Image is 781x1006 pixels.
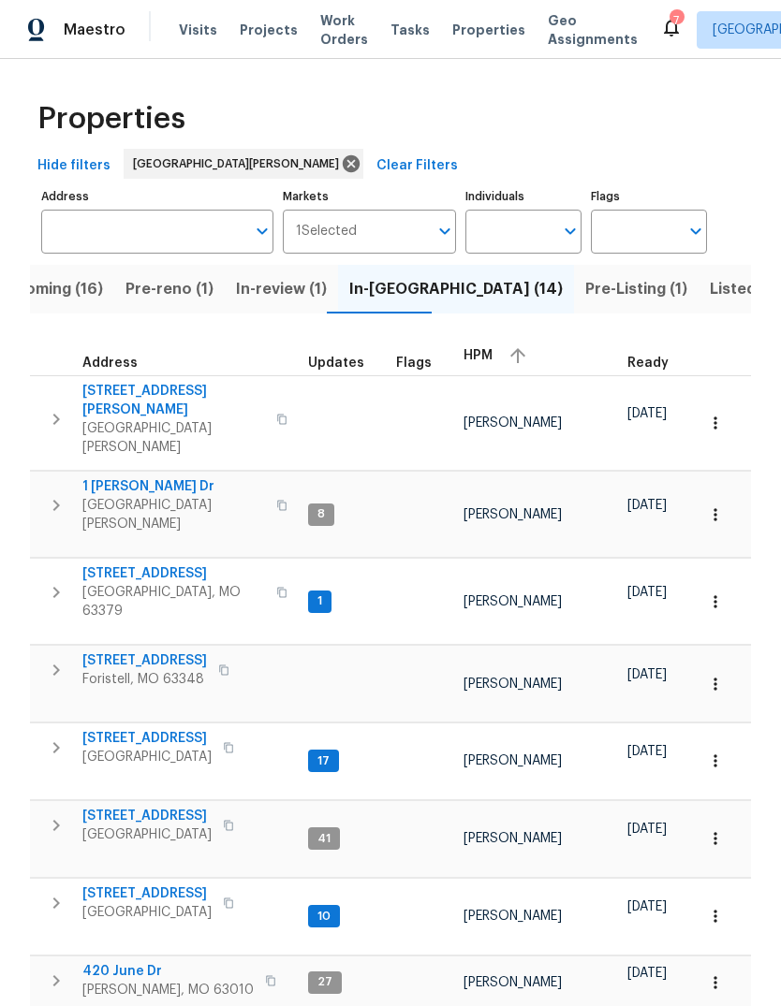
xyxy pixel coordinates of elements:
span: [STREET_ADDRESS] [82,564,265,583]
span: [GEOGRAPHIC_DATA], MO 63379 [82,583,265,620]
span: [DATE] [627,407,667,420]
span: 27 [310,974,340,990]
span: [STREET_ADDRESS] [82,729,212,748]
span: [DATE] [627,745,667,758]
button: Open [432,218,458,244]
span: [STREET_ADDRESS] [82,884,212,903]
span: Projects [240,21,298,39]
span: Address [82,357,138,370]
span: Work Orders [320,11,368,49]
span: [GEOGRAPHIC_DATA][PERSON_NAME] [82,496,265,533]
span: [PERSON_NAME], MO 63010 [82,981,254,999]
span: [DATE] [627,823,667,836]
span: [GEOGRAPHIC_DATA] [82,748,212,766]
span: In-review (1) [236,276,327,302]
label: Markets [283,191,457,202]
span: Foristell, MO 63348 [82,670,207,689]
div: Earliest renovation start date (first business day after COE or Checkout) [627,357,685,370]
span: [PERSON_NAME] [464,678,562,691]
button: Clear Filters [369,149,465,183]
label: Flags [591,191,707,202]
span: HPM [464,349,493,362]
span: [STREET_ADDRESS][PERSON_NAME] [82,382,265,419]
button: Open [683,218,709,244]
span: 41 [310,831,338,847]
button: Hide filters [30,149,118,183]
span: 1 [PERSON_NAME] Dr [82,477,265,496]
span: [STREET_ADDRESS] [82,651,207,670]
span: Visits [179,21,217,39]
span: 10 [310,909,338,925]
span: Ready [627,357,669,370]
span: Maestro [64,21,125,39]
button: Open [249,218,275,244]
span: Geo Assignments [548,11,638,49]
span: [STREET_ADDRESS] [82,807,212,825]
div: [GEOGRAPHIC_DATA][PERSON_NAME] [124,149,363,179]
button: Open [557,218,583,244]
span: In-[GEOGRAPHIC_DATA] (14) [349,276,563,302]
span: [PERSON_NAME] [464,976,562,989]
span: [PERSON_NAME] [464,416,562,430]
span: Flags [396,357,432,370]
span: [DATE] [627,586,667,599]
span: Properties [37,109,185,128]
span: [PERSON_NAME] [464,832,562,845]
span: 1 [310,593,330,609]
span: Hide filters [37,154,111,178]
span: [DATE] [627,967,667,980]
label: Address [41,191,273,202]
span: Clear Filters [376,154,458,178]
span: 8 [310,506,332,522]
span: 17 [310,753,337,769]
span: 1 Selected [296,224,357,240]
span: Tasks [390,23,430,36]
span: [GEOGRAPHIC_DATA][PERSON_NAME] [82,419,265,457]
span: [GEOGRAPHIC_DATA][PERSON_NAME] [133,154,346,173]
span: Pre-reno (1) [125,276,214,302]
span: Pre-Listing (1) [585,276,687,302]
label: Individuals [465,191,582,202]
span: [PERSON_NAME] [464,595,562,608]
span: [DATE] [627,668,667,681]
span: Properties [452,21,525,39]
span: [DATE] [627,499,667,512]
span: [PERSON_NAME] [464,508,562,521]
span: Updates [308,357,364,370]
span: [GEOGRAPHIC_DATA] [82,825,212,844]
span: [PERSON_NAME] [464,754,562,767]
span: [PERSON_NAME] [464,910,562,923]
span: [GEOGRAPHIC_DATA] [82,903,212,922]
span: [DATE] [627,900,667,913]
span: 420 June Dr [82,962,254,981]
div: 7 [670,11,683,30]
